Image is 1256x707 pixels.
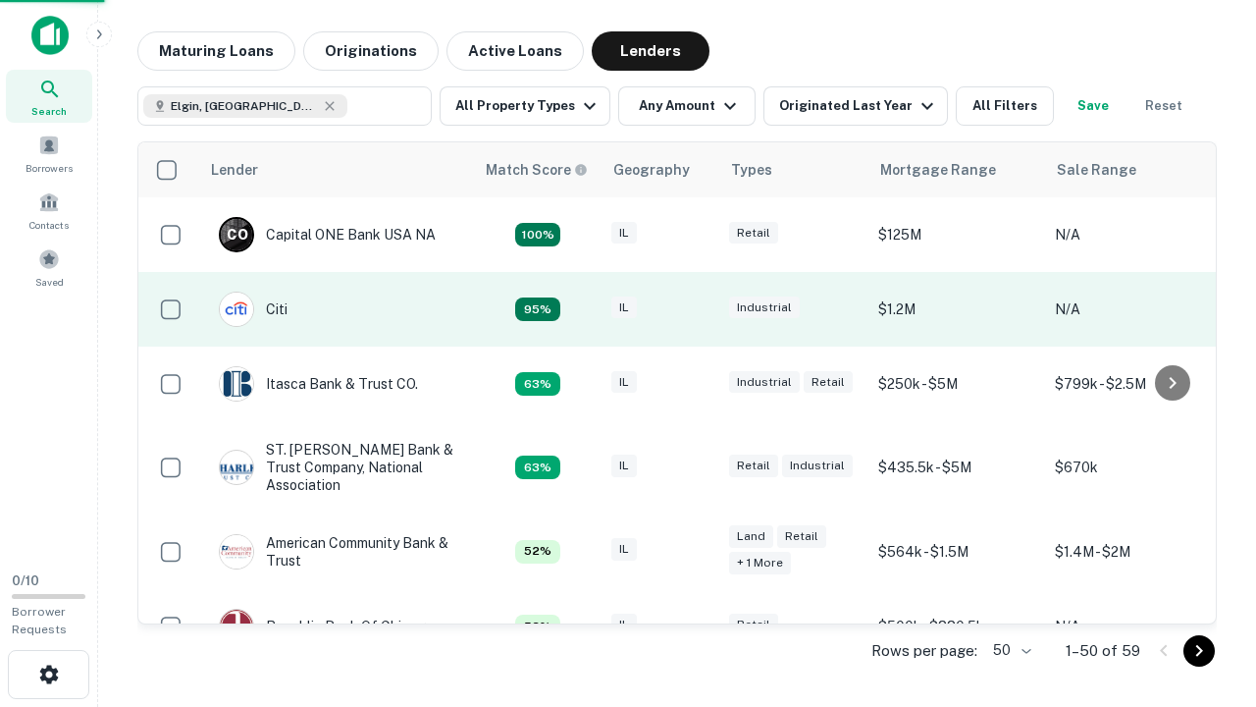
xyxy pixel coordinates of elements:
[220,451,253,484] img: picture
[220,535,253,569] img: picture
[729,525,773,548] div: Land
[729,552,791,574] div: + 1 more
[6,241,92,294] a: Saved
[1045,197,1222,272] td: N/A
[1158,550,1256,644] iframe: Chat Widget
[611,538,637,561] div: IL
[868,515,1045,589] td: $564k - $1.5M
[868,272,1045,347] td: $1.2M
[868,421,1045,515] td: $435.5k - $5M
[220,293,253,326] img: picture
[220,367,253,401] img: picture
[199,142,474,197] th: Lender
[6,70,92,123] a: Search
[1045,515,1222,589] td: $1.4M - $2M
[26,160,73,176] span: Borrowers
[1045,421,1222,515] td: $670k
[474,142,602,197] th: Capitalize uses an advanced AI algorithm to match your search with the best lender. The match sco...
[777,525,826,548] div: Retail
[868,142,1045,197] th: Mortgage Range
[12,573,39,588] span: 0 / 10
[729,297,800,319] div: Industrial
[729,371,800,394] div: Industrial
[515,298,560,321] div: Capitalize uses an advanced AI algorithm to match your search with the best lender. The match sco...
[171,97,318,115] span: Elgin, [GEOGRAPHIC_DATA], [GEOGRAPHIC_DATA]
[137,31,295,71] button: Maturing Loans
[804,371,853,394] div: Retail
[6,127,92,180] a: Borrowers
[782,455,853,477] div: Industrial
[729,614,778,636] div: Retail
[515,615,560,638] div: Capitalize uses an advanced AI algorithm to match your search with the best lender. The match sco...
[1132,86,1195,126] button: Reset
[611,614,637,636] div: IL
[868,589,1045,664] td: $500k - $880.5k
[446,31,584,71] button: Active Loans
[613,158,690,182] div: Geography
[1045,272,1222,347] td: N/A
[985,636,1034,665] div: 50
[12,605,67,636] span: Borrower Requests
[731,158,772,182] div: Types
[1045,589,1222,664] td: N/A
[871,639,977,663] p: Rows per page:
[1062,86,1125,126] button: Save your search to get updates of matches that match your search criteria.
[219,534,454,570] div: American Community Bank & Trust
[611,222,637,245] div: IL
[515,456,560,479] div: Capitalize uses an advanced AI algorithm to match your search with the best lender. The match sco...
[611,297,637,319] div: IL
[763,86,948,126] button: Originated Last Year
[486,159,588,181] div: Capitalize uses an advanced AI algorithm to match your search with the best lender. The match sco...
[1066,639,1140,663] p: 1–50 of 59
[611,455,637,477] div: IL
[592,31,709,71] button: Lenders
[956,86,1054,126] button: All Filters
[31,16,69,55] img: capitalize-icon.png
[611,371,637,394] div: IL
[219,292,288,327] div: Citi
[303,31,439,71] button: Originations
[515,372,560,396] div: Capitalize uses an advanced AI algorithm to match your search with the best lender. The match sco...
[486,159,584,181] h6: Match Score
[1045,347,1222,421] td: $799k - $2.5M
[880,158,996,182] div: Mortgage Range
[29,217,69,233] span: Contacts
[440,86,610,126] button: All Property Types
[35,274,64,290] span: Saved
[6,184,92,237] a: Contacts
[515,223,560,246] div: Capitalize uses an advanced AI algorithm to match your search with the best lender. The match sco...
[219,609,434,644] div: Republic Bank Of Chicago
[618,86,756,126] button: Any Amount
[602,142,719,197] th: Geography
[219,217,436,252] div: Capital ONE Bank USA NA
[227,225,247,245] p: C O
[211,158,258,182] div: Lender
[719,142,868,197] th: Types
[31,103,67,119] span: Search
[220,610,253,643] img: picture
[729,455,778,477] div: Retail
[219,441,454,495] div: ST. [PERSON_NAME] Bank & Trust Company, National Association
[1045,142,1222,197] th: Sale Range
[515,540,560,564] div: Capitalize uses an advanced AI algorithm to match your search with the best lender. The match sco...
[779,94,939,118] div: Originated Last Year
[729,222,778,245] div: Retail
[868,197,1045,272] td: $125M
[1057,158,1136,182] div: Sale Range
[219,366,418,402] div: Itasca Bank & Trust CO.
[1183,635,1215,667] button: Go to next page
[868,347,1045,421] td: $250k - $5M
